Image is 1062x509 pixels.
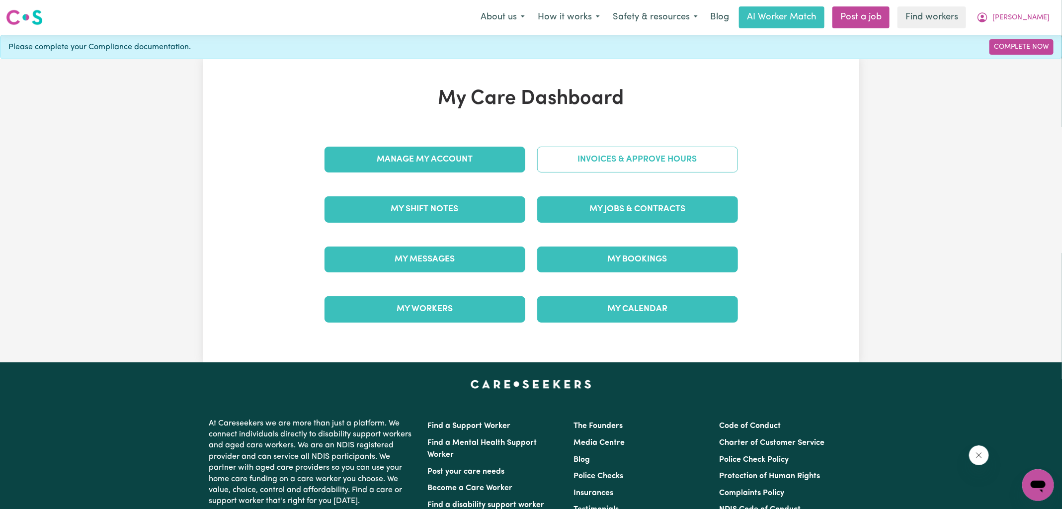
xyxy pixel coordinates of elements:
[573,456,590,464] a: Blog
[992,12,1050,23] span: [PERSON_NAME]
[537,147,738,172] a: Invoices & Approve Hours
[428,439,537,459] a: Find a Mental Health Support Worker
[428,484,513,492] a: Become a Care Worker
[1022,469,1054,501] iframe: Button to launch messaging window
[325,196,525,222] a: My Shift Notes
[573,439,625,447] a: Media Centre
[719,456,789,464] a: Police Check Policy
[739,6,824,28] a: AI Worker Match
[719,422,781,430] a: Code of Conduct
[6,8,43,26] img: Careseekers logo
[471,380,591,388] a: Careseekers home page
[704,6,735,28] a: Blog
[573,422,623,430] a: The Founders
[719,472,820,480] a: Protection of Human Rights
[319,87,744,111] h1: My Care Dashboard
[537,247,738,272] a: My Bookings
[428,468,505,476] a: Post your care needs
[474,7,531,28] button: About us
[573,472,623,480] a: Police Checks
[428,501,545,509] a: Find a disability support worker
[325,147,525,172] a: Manage My Account
[6,6,43,29] a: Careseekers logo
[969,445,989,465] iframe: Close message
[989,39,1054,55] a: Complete Now
[531,7,606,28] button: How it works
[428,422,511,430] a: Find a Support Worker
[970,7,1056,28] button: My Account
[719,439,824,447] a: Charter of Customer Service
[573,489,613,497] a: Insurances
[325,247,525,272] a: My Messages
[6,7,60,15] span: Need any help?
[325,296,525,322] a: My Workers
[537,296,738,322] a: My Calendar
[8,41,191,53] span: Please complete your Compliance documentation.
[537,196,738,222] a: My Jobs & Contracts
[606,7,704,28] button: Safety & resources
[719,489,784,497] a: Complaints Policy
[832,6,890,28] a: Post a job
[898,6,966,28] a: Find workers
